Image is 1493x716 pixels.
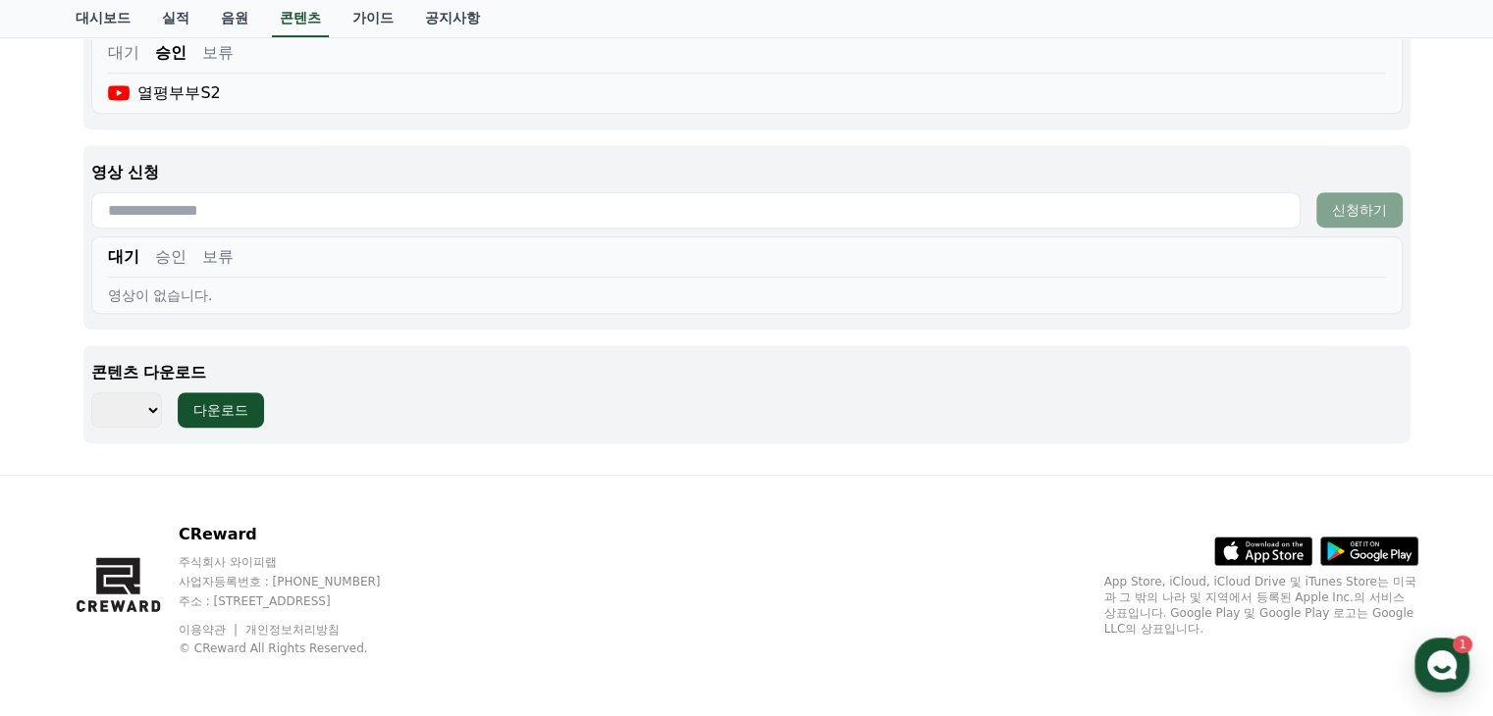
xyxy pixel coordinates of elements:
span: 설정 [303,583,327,598]
p: 영상 신청 [91,161,1403,184]
p: 주식회사 와이피랩 [179,554,418,570]
a: 홈 [6,553,130,602]
button: 승인 [155,41,187,65]
button: 보류 [202,41,234,65]
p: CReward [179,523,418,546]
button: 승인 [155,245,187,269]
span: 1 [199,552,206,568]
span: 홈 [62,583,74,598]
button: 보류 [202,245,234,269]
div: 신청하기 [1332,200,1387,220]
div: 다운로드 [193,400,248,420]
p: © CReward All Rights Reserved. [179,640,418,656]
p: App Store, iCloud, iCloud Drive 및 iTunes Store는 미국과 그 밖의 나라 및 지역에서 등록된 Apple Inc.의 서비스 상표입니다. Goo... [1104,574,1418,637]
a: 이용약관 [179,623,240,637]
button: 대기 [108,41,139,65]
div: 열평부부S2 [108,81,221,105]
p: 사업자등록번호 : [PHONE_NUMBER] [179,574,418,589]
span: 대화 [180,584,203,599]
a: 1대화 [130,553,253,602]
a: 개인정보처리방침 [245,623,340,637]
button: 신청하기 [1316,192,1403,228]
p: 콘텐츠 다운로드 [91,361,1403,384]
button: 대기 [108,245,139,269]
a: 설정 [253,553,377,602]
p: 주소 : [STREET_ADDRESS] [179,593,418,609]
div: 영상이 없습니다. [108,285,1386,305]
button: 다운로드 [178,392,264,428]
